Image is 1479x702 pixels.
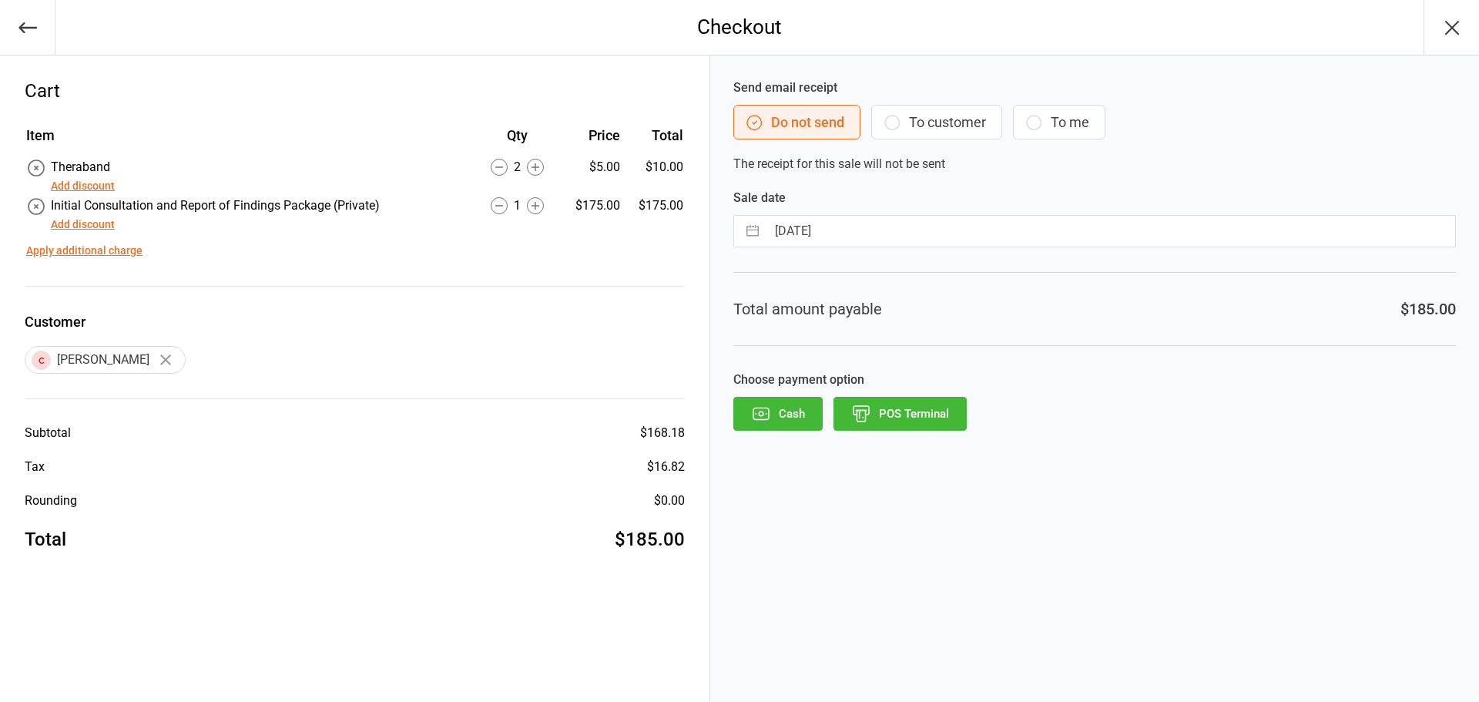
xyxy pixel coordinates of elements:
[563,158,621,176] div: $5.00
[25,311,685,332] label: Customer
[733,105,860,139] button: Do not send
[733,79,1456,173] div: The receipt for this sale will not be sent
[51,178,115,194] button: Add discount
[615,526,685,553] div: $185.00
[25,492,77,510] div: Rounding
[833,397,967,431] button: POS Terminal
[25,346,186,374] div: [PERSON_NAME]
[647,458,685,476] div: $16.82
[626,196,682,233] td: $175.00
[25,424,71,442] div: Subtotal
[733,79,1456,97] label: Send email receipt
[51,217,115,233] button: Add discount
[1013,105,1105,139] button: To me
[25,77,685,105] div: Cart
[871,105,1002,139] button: To customer
[25,526,66,553] div: Total
[563,125,621,146] div: Price
[640,424,685,442] div: $168.18
[51,198,380,213] span: Initial Consultation and Report of Findings Package (Private)
[51,160,110,174] span: Theraband
[733,397,823,431] button: Cash
[474,125,562,156] th: Qty
[733,371,1456,389] label: Choose payment option
[1400,297,1456,321] div: $185.00
[25,458,45,476] div: Tax
[626,158,682,195] td: $10.00
[626,125,682,156] th: Total
[733,189,1456,207] label: Sale date
[26,125,472,156] th: Item
[26,243,143,259] button: Apply additional charge
[474,196,562,215] div: 1
[733,297,882,321] div: Total amount payable
[563,196,621,215] div: $175.00
[654,492,685,510] div: $0.00
[474,158,562,176] div: 2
